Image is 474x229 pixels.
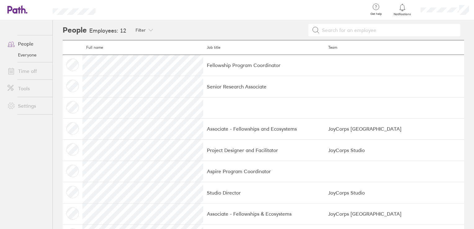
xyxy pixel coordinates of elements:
a: Tools [2,82,52,95]
td: Studio Director [203,182,324,203]
td: Associate - Fellowships and Ecosystems [203,118,324,139]
td: JoyCorps Studio [324,140,464,161]
th: Full name [83,40,203,55]
h2: People [63,20,87,40]
a: People [2,38,52,50]
td: Senior Research Associate [203,76,324,97]
h3: Employees: 12 [89,28,126,34]
a: Notifications [392,3,413,16]
a: Time off [2,65,52,77]
span: Filter [136,28,146,33]
td: JoyCorps [GEOGRAPHIC_DATA] [324,203,464,224]
td: Associate - Fellowships & Ecosystems [203,203,324,224]
td: JoyCorps Studio [324,182,464,203]
td: Aspire Program Coordinator [203,161,324,182]
th: Team [324,40,464,55]
td: JoyCorps [GEOGRAPHIC_DATA] [324,118,464,139]
span: Notifications [392,12,413,16]
td: Project Designer and Facilitator [203,140,324,161]
span: Get help [366,12,386,16]
a: Settings [2,100,52,112]
input: Search for an employee [320,24,457,36]
th: Job title [203,40,324,55]
td: Fellowship Program Coordinator [203,55,324,76]
a: Everyone [2,50,52,60]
